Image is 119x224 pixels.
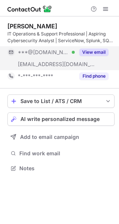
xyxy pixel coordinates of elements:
img: ContactOut v5.3.10 [7,4,52,13]
button: Notes [7,163,115,174]
div: Save to List / ATS / CRM [20,98,102,104]
span: [EMAIL_ADDRESS][DOMAIN_NAME] [18,61,95,68]
span: ***@[DOMAIN_NAME] [18,49,69,56]
span: AI write personalized message [20,116,100,122]
span: Find work email [19,150,112,157]
button: Find work email [7,148,115,159]
span: Notes [19,165,112,172]
button: AI write personalized message [7,112,115,126]
span: Add to email campaign [20,134,79,140]
div: [PERSON_NAME] [7,22,57,30]
button: Add to email campaign [7,130,115,144]
button: Reveal Button [79,49,109,56]
button: Reveal Button [79,72,109,80]
div: IT Operations & Support Professional | Aspiring Cybersecurity Analyst | ServiceNow, Splunk, SQL, ... [7,31,115,44]
button: save-profile-one-click [7,94,115,108]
